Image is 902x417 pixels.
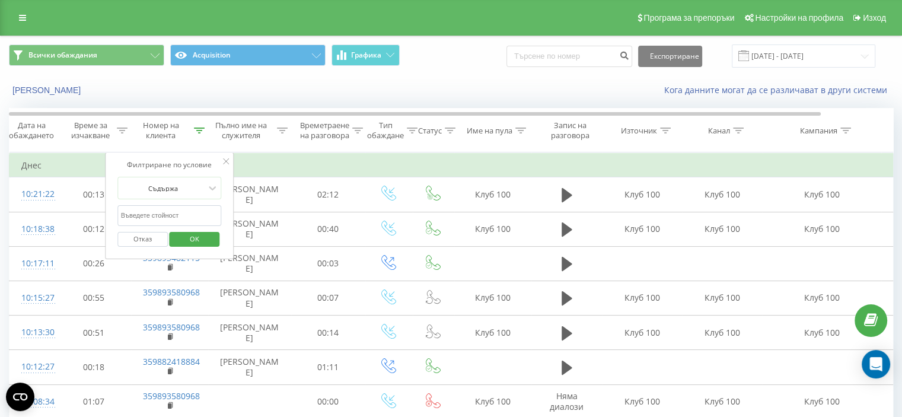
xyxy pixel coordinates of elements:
[143,321,200,333] a: 359893580968
[603,316,683,350] td: Клуб 100
[291,316,365,350] td: 00:14
[708,126,730,136] div: Канал
[862,350,890,378] div: Open Intercom Messenger
[291,246,365,281] td: 00:03
[21,321,45,344] div: 10:13:30
[21,390,45,413] div: 10:08:34
[454,281,531,315] td: Клуб 100
[21,252,45,275] div: 10:17:11
[454,316,531,350] td: Клуб 100
[21,287,45,310] div: 10:15:27
[454,212,531,246] td: Клуб 100
[621,126,657,136] div: Източник
[208,212,291,246] td: [PERSON_NAME]
[367,120,404,141] div: Тип обаждане
[143,356,200,367] a: 359882418884
[117,159,222,171] div: Филтриране по условие
[683,316,763,350] td: Клуб 100
[208,350,291,384] td: [PERSON_NAME]
[300,120,349,141] div: Времетраене на разговора
[208,281,291,315] td: [PERSON_NAME]
[57,350,131,384] td: 00:18
[291,212,365,246] td: 00:40
[170,232,220,247] button: OK
[763,281,881,315] td: Клуб 100
[131,120,192,141] div: Номер на клиента
[541,120,599,141] div: Запис на разговора
[67,120,114,141] div: Време за изчакване
[291,350,365,384] td: 01:11
[291,177,365,212] td: 02:12
[21,218,45,241] div: 10:18:38
[117,232,168,247] button: Отказ
[863,13,886,23] span: Изход
[506,46,632,67] input: Търсене по номер
[664,84,893,96] a: Кога данните могат да се различават в други системи
[638,46,702,67] button: Експортиране
[454,177,531,212] td: Клуб 100
[57,212,131,246] td: 00:12
[57,316,131,350] td: 00:51
[117,205,222,226] input: Въведете стойност
[683,281,763,315] td: Клуб 100
[143,390,200,402] a: 359893580968
[755,13,843,23] span: Настройки на профила
[683,212,763,246] td: Клуб 100
[208,120,275,141] div: Пълно име на служителя
[763,212,881,246] td: Клуб 100
[418,126,442,136] div: Статус
[643,13,734,23] span: Програма за препоръки
[143,287,200,298] a: 359893580968
[178,230,211,248] span: OK
[291,281,365,315] td: 00:07
[467,126,512,136] div: Име на пула
[208,316,291,350] td: [PERSON_NAME]
[208,177,291,212] td: [PERSON_NAME]
[28,50,97,60] span: Всички обаждания
[550,390,584,412] span: Няма диалози
[603,177,683,212] td: Клуб 100
[57,281,131,315] td: 00:55
[332,44,400,66] button: Графика
[9,120,54,141] div: Дата на обаждането
[603,281,683,315] td: Клуб 100
[6,383,34,411] button: Open CMP widget
[9,85,87,96] button: [PERSON_NAME]
[683,177,763,212] td: Клуб 100
[9,44,164,66] button: Всички обаждания
[603,212,683,246] td: Клуб 100
[763,177,881,212] td: Клуб 100
[170,44,326,66] button: Acquisition
[351,51,381,59] span: Графика
[800,126,837,136] div: Кампания
[21,355,45,378] div: 10:12:27
[57,177,131,212] td: 00:13
[21,183,45,206] div: 10:21:22
[57,246,131,281] td: 00:26
[208,246,291,281] td: [PERSON_NAME]
[763,316,881,350] td: Клуб 100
